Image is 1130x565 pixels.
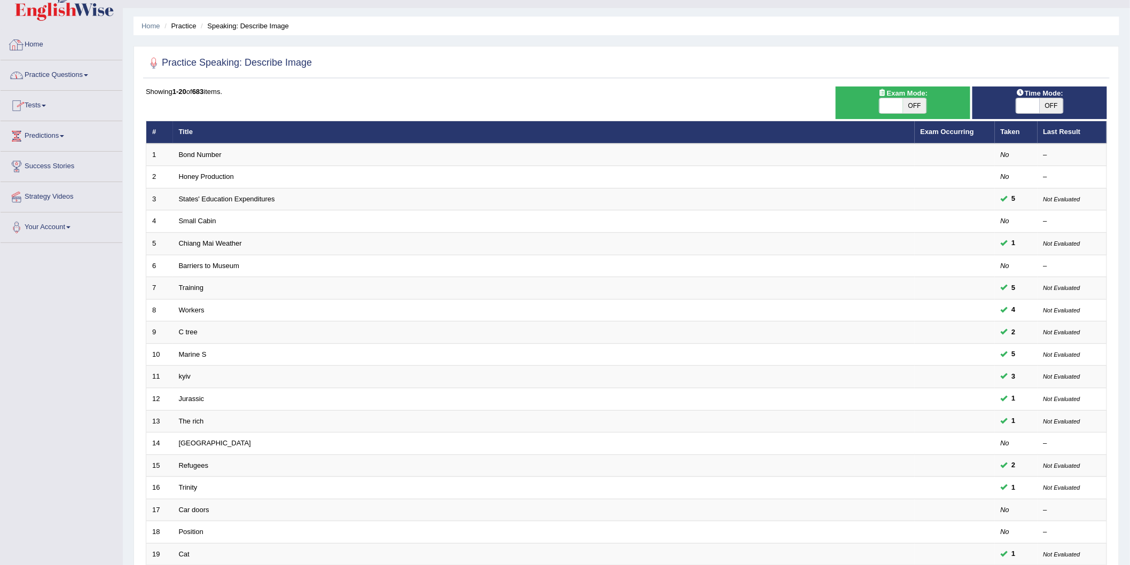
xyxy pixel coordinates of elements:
[179,350,207,358] a: Marine S
[1038,121,1107,144] th: Last Result
[146,477,173,499] td: 16
[146,433,173,455] td: 14
[179,239,242,247] a: Chiang Mai Weather
[1008,238,1020,249] span: You can still take this question
[1008,304,1020,316] span: You can still take this question
[1043,484,1080,491] small: Not Evaluated
[1043,196,1080,202] small: Not Evaluated
[192,88,204,96] b: 683
[1043,240,1080,247] small: Not Evaluated
[146,87,1107,97] div: Showing of items.
[179,461,209,469] a: Refugees
[1043,285,1080,291] small: Not Evaluated
[995,121,1038,144] th: Taken
[146,321,173,344] td: 9
[1001,262,1010,270] em: No
[1008,282,1020,294] span: You can still take this question
[1,182,122,209] a: Strategy Videos
[1043,373,1080,380] small: Not Evaluated
[1001,172,1010,181] em: No
[179,195,275,203] a: States' Education Expenditures
[146,233,173,255] td: 5
[1008,193,1020,205] span: You can still take this question
[179,439,251,447] a: [GEOGRAPHIC_DATA]
[1,213,122,239] a: Your Account
[179,262,239,270] a: Barriers to Museum
[162,21,196,31] li: Practice
[179,372,191,380] a: kyiv
[198,21,289,31] li: Speaking: Describe Image
[146,299,173,321] td: 8
[1,60,122,87] a: Practice Questions
[146,144,173,166] td: 1
[146,366,173,388] td: 11
[1,152,122,178] a: Success Stories
[1,30,122,57] a: Home
[874,88,932,99] span: Exam Mode:
[179,550,190,558] a: Cat
[179,395,205,403] a: Jurassic
[146,121,173,144] th: #
[146,410,173,433] td: 13
[146,277,173,300] td: 7
[921,128,974,136] a: Exam Occurring
[146,343,173,366] td: 10
[1001,217,1010,225] em: No
[836,87,970,119] div: Show exams occurring in exams
[146,388,173,410] td: 12
[1043,551,1080,558] small: Not Evaluated
[146,55,312,71] h2: Practice Speaking: Describe Image
[179,328,198,336] a: C tree
[179,151,222,159] a: Bond Number
[146,166,173,189] td: 2
[179,483,198,491] a: Trinity
[1001,151,1010,159] em: No
[146,255,173,277] td: 6
[1001,528,1010,536] em: No
[146,188,173,210] td: 3
[179,528,203,536] a: Position
[179,417,204,425] a: The rich
[1008,349,1020,360] span: You can still take this question
[146,499,173,521] td: 17
[1043,505,1101,515] div: –
[172,88,186,96] b: 1-20
[903,98,927,113] span: OFF
[146,521,173,544] td: 18
[142,22,160,30] a: Home
[146,454,173,477] td: 15
[1,91,122,117] a: Tests
[1040,98,1063,113] span: OFF
[179,284,203,292] a: Training
[1008,393,1020,404] span: You can still take this question
[1043,172,1101,182] div: –
[1043,307,1080,313] small: Not Evaluated
[1001,506,1010,514] em: No
[146,210,173,233] td: 4
[173,121,915,144] th: Title
[1043,261,1101,271] div: –
[179,506,209,514] a: Car doors
[1043,216,1101,226] div: –
[1008,371,1020,382] span: You can still take this question
[1008,482,1020,493] span: You can still take this question
[1043,418,1080,425] small: Not Evaluated
[1008,548,1020,560] span: You can still take this question
[1001,439,1010,447] em: No
[1008,327,1020,338] span: You can still take this question
[1043,527,1101,537] div: –
[1043,150,1101,160] div: –
[1,121,122,148] a: Predictions
[179,172,234,181] a: Honey Production
[179,217,216,225] a: Small Cabin
[1008,415,1020,427] span: You can still take this question
[1043,329,1080,335] small: Not Evaluated
[1008,460,1020,471] span: You can still take this question
[1043,462,1080,469] small: Not Evaluated
[1043,351,1080,358] small: Not Evaluated
[1043,438,1101,449] div: –
[1012,88,1068,99] span: Time Mode:
[179,306,205,314] a: Workers
[1043,396,1080,402] small: Not Evaluated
